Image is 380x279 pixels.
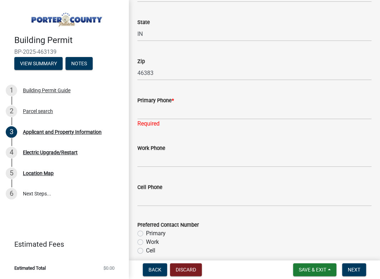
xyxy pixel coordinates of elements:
[6,147,17,158] div: 4
[6,167,17,179] div: 5
[6,188,17,199] div: 6
[23,171,54,176] div: Location Map
[65,57,93,70] button: Notes
[146,238,159,246] label: Work
[137,20,150,25] label: State
[348,267,360,273] span: Next
[14,57,63,70] button: View Summary
[6,85,17,96] div: 1
[342,263,366,276] button: Next
[6,105,17,117] div: 2
[6,237,117,251] a: Estimated Fees
[137,146,165,151] label: Work Phone
[148,267,161,273] span: Back
[6,126,17,138] div: 3
[14,35,123,46] h4: Building Permit
[146,229,166,238] label: Primary
[65,61,93,67] wm-modal-confirm: Notes
[23,109,53,114] div: Parcel search
[103,266,115,270] span: $0.00
[146,246,155,255] label: Cell
[14,8,117,28] img: Porter County, Indiana
[14,61,63,67] wm-modal-confirm: Summary
[137,185,162,190] label: Cell Phone
[23,150,78,155] div: Electric Upgrade/Restart
[170,263,202,276] button: Discard
[137,98,174,103] label: Primary Phone
[137,59,145,64] label: Zip
[299,267,326,273] span: Save & Exit
[137,119,371,128] div: Required
[23,129,102,134] div: Applicant and Property Information
[14,48,115,55] span: BP-2025-463139
[137,223,199,228] label: Preferred Contact Number
[293,263,336,276] button: Save & Exit
[143,263,167,276] button: Back
[23,88,70,93] div: Building Permit Guide
[14,266,46,270] span: Estimated Total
